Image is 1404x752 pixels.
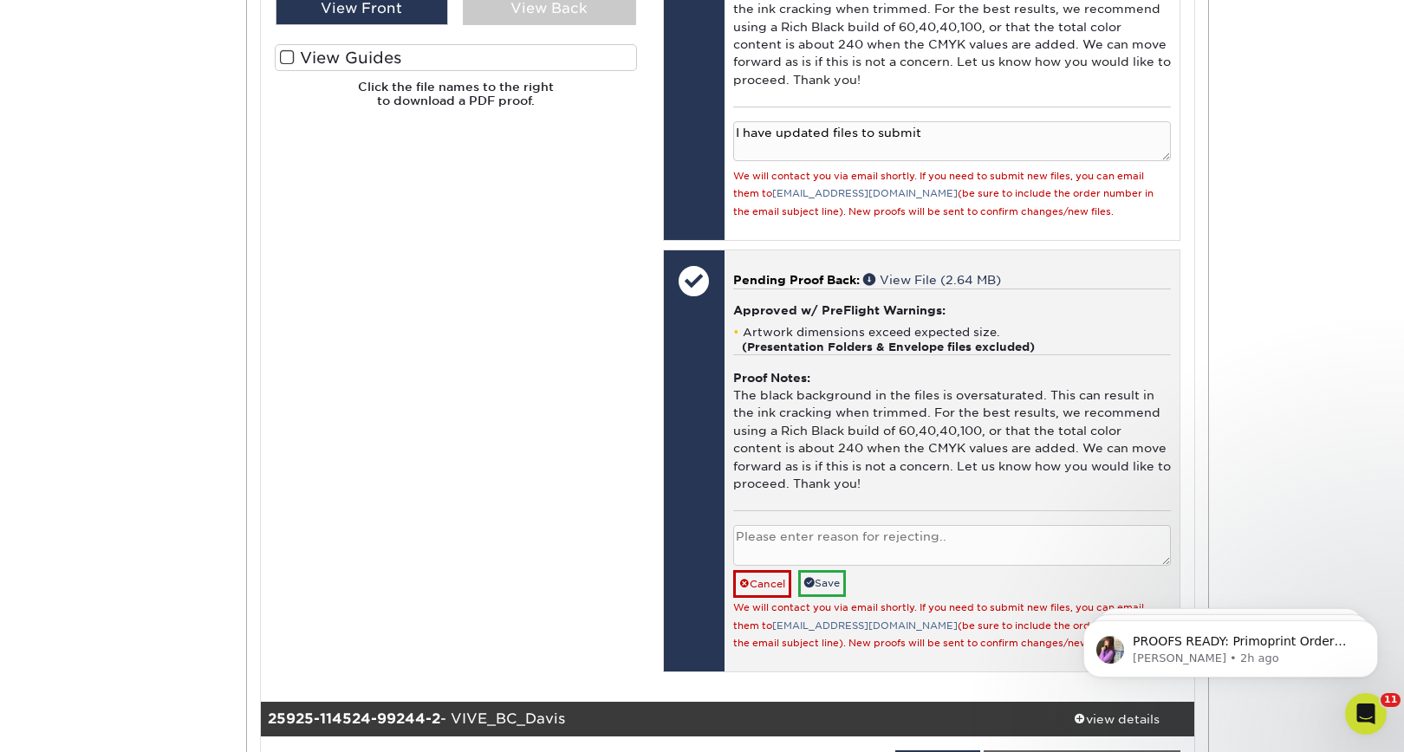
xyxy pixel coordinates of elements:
div: The black background in the files is oversaturated. This can result in the ink cracking when trim... [733,354,1171,510]
span: PROOFS READY: Primoprint Order 25925-114524-99244 Thank you for placing your print order with Pri... [75,50,296,374]
div: view details [1038,710,1194,728]
small: We will contact you via email shortly. If you need to submit new files, you can email them to (be... [733,602,1154,649]
p: Message from Erica, sent 2h ago [75,67,299,82]
a: Cancel [733,570,791,598]
a: Save [798,570,846,597]
label: View Guides [275,44,637,71]
h4: Approved w/ PreFlight Warnings: [733,303,1171,317]
small: We will contact you via email shortly. If you need to submit new files, you can email them to (be... [733,171,1154,217]
a: View File (2.64 MB) [863,273,1001,287]
strong: Proof Notes: [733,371,810,385]
a: [EMAIL_ADDRESS][DOMAIN_NAME] [772,620,958,632]
span: 11 [1381,693,1401,707]
a: [EMAIL_ADDRESS][DOMAIN_NAME] [772,188,958,199]
strong: 25925-114524-99244-2 [268,710,440,727]
span: Pending Proof Back: [733,273,860,287]
div: - VIVE_BC_Davis [261,702,1039,736]
iframe: Intercom notifications message [1057,584,1404,705]
iframe: Intercom live chat [1345,693,1387,735]
h6: Click the file names to the right to download a PDF proof. [275,80,637,122]
strong: (Presentation Folders & Envelope files excluded) [742,340,1035,353]
li: Artwork dimensions exceed expected size. [733,325,1171,354]
a: view details [1038,702,1194,736]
